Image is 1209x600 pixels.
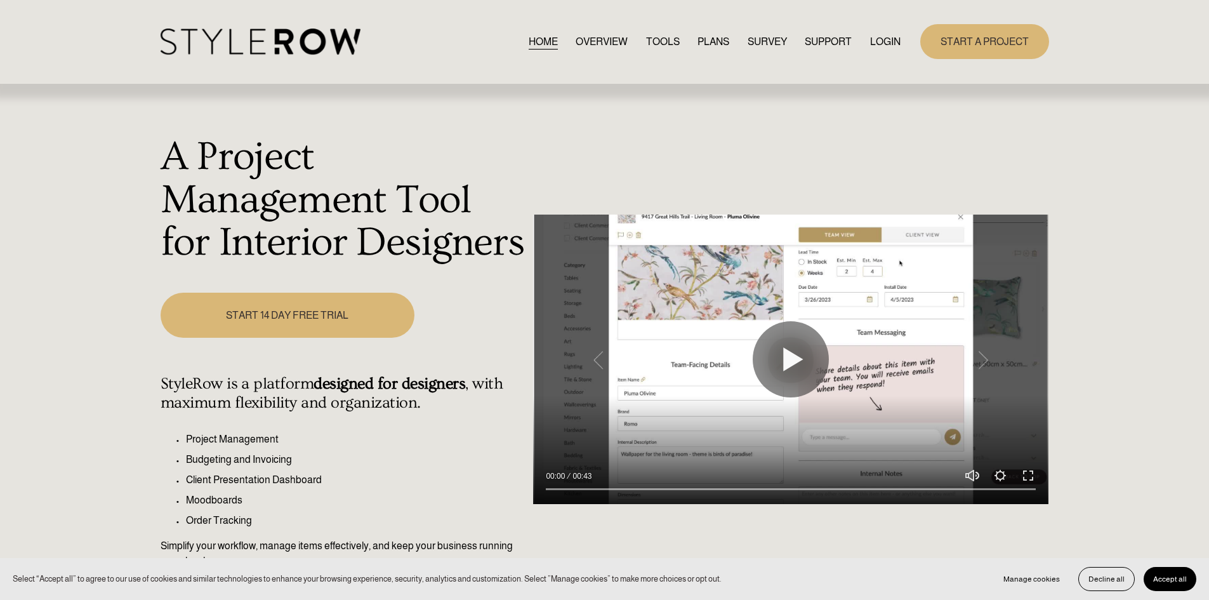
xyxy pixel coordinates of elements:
[920,24,1049,59] a: START A PROJECT
[13,573,722,585] p: Select “Accept all” to agree to our use of cookies and similar technologies to enhance your brows...
[161,293,414,338] a: START 14 DAY FREE TRIAL
[161,375,527,413] h4: StyleRow is a platform , with maximum flexibility and organization.
[186,452,527,467] p: Budgeting and Invoicing
[748,33,787,50] a: SURVEY
[805,34,852,50] span: SUPPORT
[753,321,829,397] button: Play
[568,470,595,483] div: Duration
[1144,567,1196,591] button: Accept all
[1003,575,1060,583] span: Manage cookies
[576,33,628,50] a: OVERVIEW
[161,136,527,265] h1: A Project Management Tool for Interior Designers
[529,33,558,50] a: HOME
[186,472,527,488] p: Client Presentation Dashboard
[1078,567,1135,591] button: Decline all
[546,485,1036,494] input: Seek
[161,29,360,55] img: StyleRow
[805,33,852,50] a: folder dropdown
[314,375,465,393] strong: designed for designers
[186,493,527,508] p: Moodboards
[161,538,527,569] p: Simplify your workflow, manage items effectively, and keep your business running seamlessly.
[646,33,680,50] a: TOOLS
[870,33,901,50] a: LOGIN
[1088,575,1125,583] span: Decline all
[186,513,527,528] p: Order Tracking
[186,432,527,447] p: Project Management
[697,33,729,50] a: PLANS
[546,470,568,483] div: Current time
[1153,575,1187,583] span: Accept all
[994,567,1069,591] button: Manage cookies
